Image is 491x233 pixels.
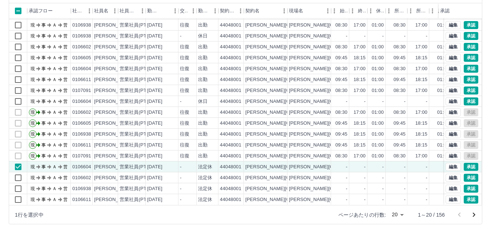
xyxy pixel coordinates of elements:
div: [DATE] [147,33,162,40]
text: 事 [41,55,46,60]
text: 事 [41,23,46,28]
div: 44048001 [220,131,241,138]
div: 01:00 [372,120,384,127]
div: 08:30 [394,65,406,72]
div: 営業社員(PT契約) [120,55,158,61]
div: 01:00 [437,109,449,116]
button: メニュー [210,5,221,16]
div: [PERSON_NAME][GEOGRAPHIC_DATA]([PERSON_NAME][GEOGRAPHIC_DATA]分館業務) [289,55,491,61]
div: 出勤 [198,65,208,72]
div: 09:45 [335,120,347,127]
div: 始業 [331,3,349,19]
div: [PERSON_NAME] [94,98,134,105]
div: 18:15 [354,142,366,149]
div: 0106604 [72,98,91,105]
div: 18:15 [415,131,427,138]
div: [PERSON_NAME][GEOGRAPHIC_DATA]([PERSON_NAME][GEOGRAPHIC_DATA]分館業務) [289,65,491,72]
div: [PERSON_NAME][GEOGRAPHIC_DATA] [245,120,335,127]
div: - [426,33,427,40]
div: - [180,33,181,40]
div: 承認 [439,3,476,19]
button: 承認 [464,97,478,105]
div: 営業社員(PT契約) [120,142,158,149]
div: 01:00 [372,65,384,72]
div: 44048001 [220,87,241,94]
div: [PERSON_NAME][GEOGRAPHIC_DATA] [245,142,335,149]
text: Ａ [52,142,57,148]
text: 事 [41,33,46,39]
div: - [404,33,406,40]
div: 所定開始 [386,3,407,19]
div: 社員番号 [72,3,84,19]
div: 社員番号 [71,3,93,19]
text: 事 [41,142,46,148]
div: 01:00 [437,22,449,29]
div: 往復 [180,76,189,83]
div: 契約コード [218,3,244,19]
button: 承認 [464,185,478,193]
text: 事 [41,99,46,104]
div: 44048001 [220,55,241,61]
button: 編集 [446,141,461,149]
text: 現 [31,110,35,115]
text: 事 [41,88,46,93]
div: 所定終業 [407,3,429,19]
div: 勤務日 [147,3,160,19]
div: 往復 [180,44,189,51]
div: 01:00 [372,87,384,94]
div: [PERSON_NAME] [94,44,134,51]
button: 編集 [446,152,461,160]
div: [PERSON_NAME] [94,109,134,116]
div: 契約名 [244,3,287,19]
div: [PERSON_NAME][GEOGRAPHIC_DATA] [245,131,335,138]
div: 08:30 [394,109,406,116]
div: 勤務区分 [197,3,218,19]
div: 20 [389,209,406,220]
div: 09:45 [394,76,406,83]
div: 01:00 [372,142,384,149]
div: 所定休憩 [438,3,450,19]
text: 現 [31,55,35,60]
div: 01:00 [437,142,449,149]
button: 編集 [446,196,461,204]
div: 08:30 [394,87,406,94]
div: 17:00 [354,87,366,94]
div: 17:00 [415,87,427,94]
div: 09:45 [394,120,406,127]
text: Ａ [52,33,57,39]
div: [DATE] [147,22,162,29]
div: [DATE] [147,65,162,72]
div: [PERSON_NAME][GEOGRAPHIC_DATA]([PERSON_NAME][GEOGRAPHIC_DATA]分館業務) [289,87,491,94]
text: 現 [31,142,35,148]
div: 08:30 [335,44,347,51]
text: Ａ [52,44,57,49]
div: [PERSON_NAME][GEOGRAPHIC_DATA]([PERSON_NAME][GEOGRAPHIC_DATA]分館業務) [289,22,491,29]
text: 営 [63,99,68,104]
div: 01:00 [372,22,384,29]
button: 承認 [464,43,478,51]
button: 編集 [446,43,461,51]
div: 出勤 [198,87,208,94]
div: 0106602 [72,44,91,51]
div: 44048001 [220,44,241,51]
text: 事 [41,77,46,82]
div: 0106611 [72,142,91,149]
button: 編集 [446,65,461,73]
button: 承認 [464,163,478,171]
div: 18:15 [354,76,366,83]
div: 営業社員(PT契約) [120,76,158,83]
div: 勤務日 [146,3,178,19]
div: 44048001 [220,65,241,72]
text: 現 [31,23,35,28]
div: [PERSON_NAME] [94,87,134,94]
button: 承認 [464,196,478,204]
div: [DATE] [147,142,162,149]
button: 承認 [464,21,478,29]
button: メニュー [84,5,95,16]
text: 事 [41,132,46,137]
div: 社員区分 [120,3,137,19]
button: 編集 [446,97,461,105]
text: Ａ [52,77,57,82]
div: 往復 [180,87,189,94]
button: 編集 [446,174,461,182]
